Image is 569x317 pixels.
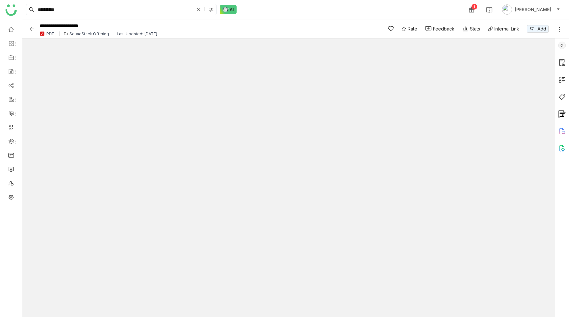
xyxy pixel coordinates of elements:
[501,4,561,15] button: [PERSON_NAME]
[502,4,512,15] img: avatar
[494,25,519,32] div: Internal Link
[40,31,45,36] img: pdf.svg
[538,25,546,32] span: Add
[462,26,468,32] img: stats.svg
[220,5,237,14] img: ask-buddy-normal.svg
[70,31,109,36] div: SquadStack Offering
[117,31,157,36] div: Last Updated: [DATE]
[46,31,54,36] div: PDF
[408,25,417,32] span: Rate
[527,25,549,33] button: Add
[5,4,17,16] img: logo
[425,26,432,31] img: feedback-1.svg
[472,4,477,10] div: 1
[29,26,35,32] img: back
[462,25,480,32] div: Stats
[515,6,551,13] span: [PERSON_NAME]
[64,31,68,36] img: folder.svg
[433,25,454,32] div: Feedback
[209,7,214,12] img: search-type.svg
[486,7,492,13] img: help.svg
